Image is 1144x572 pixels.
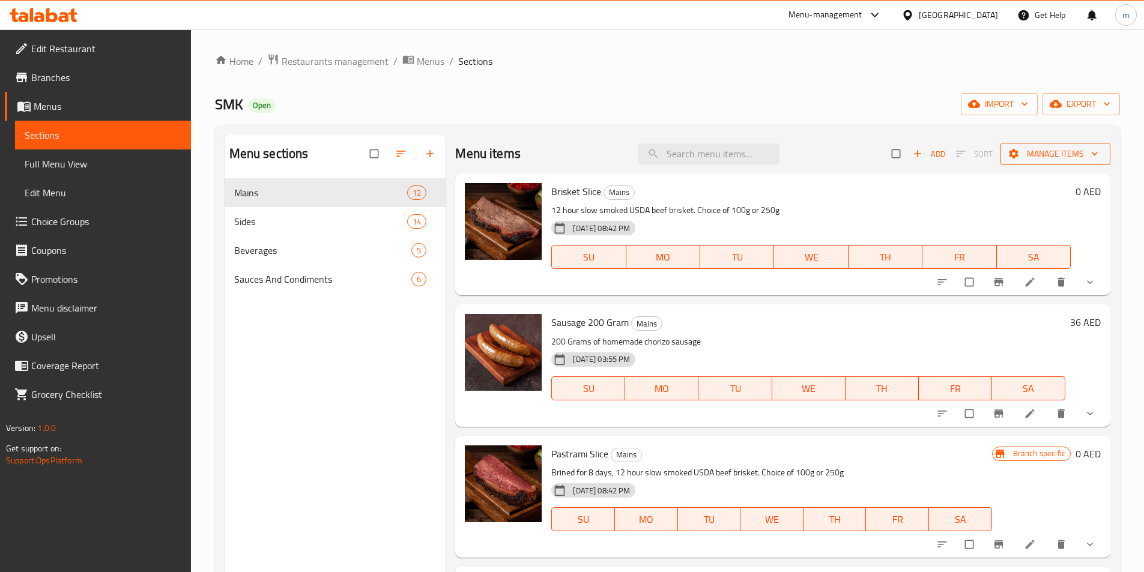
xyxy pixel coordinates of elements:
[997,245,1071,269] button: SA
[779,248,843,266] span: WE
[551,334,1065,349] p: 200 Grams of homemade chorizo sausage
[611,448,641,462] span: Mains
[948,145,1000,163] span: Select section first
[568,223,635,234] span: [DATE] 08:42 PM
[557,380,620,397] span: SU
[929,531,958,558] button: sort-choices
[225,236,446,265] div: Beverages5
[25,128,181,142] span: Sections
[215,91,243,118] span: SMK
[5,34,191,63] a: Edit Restaurant
[850,380,914,397] span: TH
[258,54,262,68] li: /
[551,465,991,480] p: Brined for 8 days, 12 hour slow smoked USDA beef brisket. Choice of 100g or 250g
[958,402,983,425] span: Select to update
[557,248,621,266] span: SU
[15,121,191,149] a: Sections
[5,322,191,351] a: Upsell
[458,54,492,68] span: Sections
[683,511,736,528] span: TU
[929,507,992,531] button: SA
[804,507,867,531] button: TH
[417,54,444,68] span: Menus
[31,301,181,315] span: Menu disclaimer
[402,53,444,69] a: Menus
[1084,408,1096,420] svg: Show Choices
[408,187,426,199] span: 12
[408,216,426,227] span: 14
[630,380,694,397] span: MO
[1048,531,1077,558] button: delete
[1122,8,1130,22] span: m
[5,63,191,92] a: Branches
[5,207,191,236] a: Choice Groups
[225,178,446,207] div: Mains12
[703,380,767,397] span: TU
[551,203,1071,218] p: 12 hour slow smoked USDA beef brisket. Choice of 100g or 250g
[234,243,412,257] div: Beverages
[961,93,1038,115] button: import
[417,140,446,167] button: Add section
[6,453,82,468] a: Support.OpsPlatform
[1077,269,1106,295] button: show more
[1076,183,1101,200] h6: 0 AED
[740,507,804,531] button: WE
[455,145,521,163] h2: Menu items
[551,245,626,269] button: SU
[225,207,446,236] div: Sides14
[631,316,662,331] div: Mains
[1048,400,1077,427] button: delete
[568,354,635,365] span: [DATE] 03:55 PM
[31,41,181,56] span: Edit Restaurant
[1024,408,1038,420] a: Edit menu item
[970,97,1028,112] span: import
[6,441,61,456] span: Get support on:
[388,140,417,167] span: Sort sections
[1077,531,1106,558] button: show more
[407,214,426,229] div: items
[5,236,191,265] a: Coupons
[808,511,862,528] span: TH
[853,248,918,266] span: TH
[1048,269,1077,295] button: delete
[1008,448,1070,459] span: Branch specific
[551,376,625,400] button: SU
[267,53,389,69] a: Restaurants management
[985,269,1014,295] button: Branch-specific-item
[234,185,408,200] span: Mains
[31,272,181,286] span: Promotions
[1076,445,1101,462] h6: 0 AED
[958,533,983,556] span: Select to update
[924,380,987,397] span: FR
[557,511,610,528] span: SU
[678,507,741,531] button: TU
[568,485,635,496] span: [DATE] 08:42 PM
[788,8,862,22] div: Menu-management
[1002,248,1066,266] span: SA
[1043,93,1120,115] button: export
[919,8,998,22] div: [GEOGRAPHIC_DATA]
[229,145,309,163] h2: Menu sections
[393,54,398,68] li: /
[225,265,446,294] div: Sauces And Condiments6
[5,265,191,294] a: Promotions
[866,507,929,531] button: FR
[411,272,426,286] div: items
[632,317,662,331] span: Mains
[985,531,1014,558] button: Branch-specific-item
[919,376,992,400] button: FR
[234,214,408,229] div: Sides
[638,143,779,164] input: search
[248,100,276,110] span: Open
[234,272,412,286] div: Sauces And Condiments
[620,511,673,528] span: MO
[551,182,601,200] span: Brisket Slice
[929,269,958,295] button: sort-choices
[604,185,634,199] span: Mains
[31,214,181,229] span: Choice Groups
[465,314,542,391] img: Sausage 200 Gram
[551,313,629,331] span: Sausage 200 Gram
[215,54,253,68] a: Home
[700,245,774,269] button: TU
[15,178,191,207] a: Edit Menu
